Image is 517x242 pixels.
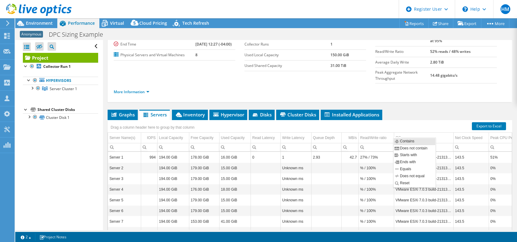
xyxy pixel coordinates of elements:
[341,205,358,216] td: Column MB/s, Value
[453,163,489,173] td: Column Net Clock Speed, Value 143.5
[251,216,280,227] td: Column Read Latency, Value
[311,133,341,143] td: Queue Depth Column
[311,216,341,227] td: Column Queue Depth, Value
[341,163,358,173] td: Column MB/s, Value
[189,216,219,227] td: Column Free Capacity, Value 153.00 GiB
[251,152,280,163] td: Column Read Latency, Value 0
[341,227,358,237] td: Column MB/s, Value
[280,173,311,184] td: Column Write Latency, Value Unknown ms
[157,133,189,143] td: Local Capacity Column
[219,133,251,143] td: Used Capacity Column
[251,143,280,151] td: Column Read Latency, Filter cell
[219,143,251,151] td: Column Used Capacity, Filter cell
[251,195,280,205] td: Column Read Latency, Value
[157,152,189,163] td: Column Local Capacity, Value 194.00 GiB
[252,134,275,141] div: Read Latency
[455,134,483,141] div: Net Clock Speed
[324,112,379,118] span: Installed Applications
[394,227,453,237] td: Column OS, Value VMware ESXi 7.0.3 build-21313628
[280,163,311,173] td: Column Write Latency, Value Unknown ms
[453,152,489,163] td: Column Net Clock Speed, Value 143.5
[251,173,280,184] td: Column Read Latency, Value
[108,173,141,184] td: Column Server Name(s), Value Server 3
[472,122,506,130] a: Export to Excel
[341,173,358,184] td: Column MB/s, Value
[375,69,430,82] label: Peak Aggregate Network Throughput
[394,152,453,163] td: Column OS, Value VMware ESXi 7.0.3 build-21313628
[453,133,489,143] td: Net Clock Speed Column
[341,184,358,195] td: Column MB/s, Value
[114,41,195,47] label: End Time
[219,205,251,216] td: Column Used Capacity, Value 15.00 GiB
[219,163,251,173] td: Column Used Capacity, Value 15.00 GiB
[311,205,341,216] td: Column Queue Depth, Value
[430,60,444,65] b: 2.80 TiB
[195,42,232,47] b: [DATE] 12:27 (-04:00)
[358,227,394,237] td: Column Read/Write ratio, Value % / 100%
[311,152,341,163] td: Column Queue Depth, Value 2.93
[46,31,112,38] h1: DPC Sizing Example
[358,163,394,173] td: Column Read/Write ratio, Value % / 100%
[43,64,71,69] b: Collector Run 1
[212,112,244,118] span: Hypervisor
[375,49,430,55] label: Read/Write Ratio
[219,152,251,163] td: Column Used Capacity, Value 16.00 GiB
[110,20,124,26] span: Virtual
[50,86,77,91] span: Server Cluster 1
[141,205,157,216] td: Column IOPS, Value
[394,133,453,143] td: OS Column
[251,184,280,195] td: Column Read Latency, Value
[280,195,311,205] td: Column Write Latency, Value Unknown ms
[279,112,316,118] span: Cluster Disks
[189,195,219,205] td: Column Free Capacity, Value 179.00 GiB
[189,133,219,143] td: Free Capacity Column
[251,163,280,173] td: Column Read Latency, Value
[358,133,394,143] td: Read/Write ratio Column
[453,173,489,184] td: Column Net Clock Speed, Value 143.5
[219,195,251,205] td: Column Used Capacity, Value 15.00 GiB
[219,216,251,227] td: Column Used Capacity, Value 41.00 GiB
[26,20,53,26] span: Environment
[159,134,183,141] div: Local Capacity
[147,134,156,141] div: IOPS
[157,184,189,195] td: Column Local Capacity, Value 194.00 GiB
[219,173,251,184] td: Column Used Capacity, Value 15.00 GiB
[108,184,141,195] td: Column Server Name(s), Value Server 4
[341,143,358,151] td: Column MB/s, Filter cell
[453,216,489,227] td: Column Net Clock Speed, Value 143.5
[348,134,357,141] div: MB/s
[109,123,196,132] div: Drag a column header here to group by that column
[394,195,453,205] td: Column OS, Value VMware ESXi 7.0.3 build-21313628
[311,184,341,195] td: Column Queue Depth, Value
[358,173,394,184] td: Column Read/Write ratio, Value % / 100%
[311,173,341,184] td: Column Queue Depth, Value
[157,216,189,227] td: Column Local Capacity, Value 194.00 GiB
[189,152,219,163] td: Column Free Capacity, Value 178.00 GiB
[219,184,251,195] td: Column Used Capacity, Value 18.00 GiB
[394,163,453,173] td: Column OS, Value VMware ESXi 7.0.3 build-21313628
[358,216,394,227] td: Column Read/Write ratio, Value % / 100%
[280,133,311,143] td: Write Latency Column
[358,143,394,151] td: Column Read/Write ratio, Filter cell
[280,205,311,216] td: Column Write Latency, Value Unknown ms
[282,134,305,141] div: Write Latency
[430,73,458,78] b: 14.48 gigabits/s
[141,143,157,151] td: Column IOPS, Filter cell
[341,216,358,227] td: Column MB/s, Value
[453,205,489,216] td: Column Net Clock Speed, Value 143.5
[141,152,157,163] td: Column IOPS, Value 994
[394,216,453,227] td: Column OS, Value VMware ESXi 7.0.3 build-21313628
[157,163,189,173] td: Column Local Capacity, Value 194.00 GiB
[428,19,453,28] a: Share
[251,133,280,143] td: Read Latency Column
[108,227,141,237] td: Column Server Name(s), Value Server 8
[244,63,330,69] label: Used Shared Capacity
[394,205,453,216] td: Column OS, Value VMware ESXi 7.0.3 build-21313628
[157,205,189,216] td: Column Local Capacity, Value 194.00 GiB
[139,20,167,26] span: Cloud Pricing
[141,195,157,205] td: Column IOPS, Value
[396,134,401,141] div: OS
[394,173,453,184] td: Column OS, Value VMware ESXi 7.0.3 build-21313628
[341,195,358,205] td: Column MB/s, Value
[23,77,98,85] a: Hypervisors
